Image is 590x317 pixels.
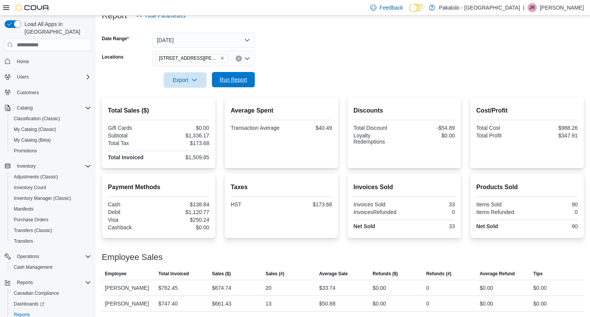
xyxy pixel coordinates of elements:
[108,132,157,139] div: Subtotal
[266,299,272,308] div: 13
[14,56,91,66] span: Home
[14,278,36,287] button: Reports
[108,106,209,115] h2: Total Sales ($)
[108,224,157,230] div: Cashback
[14,195,71,201] span: Inventory Manager (Classic)
[529,223,578,229] div: 90
[8,135,94,145] button: My Catalog (Beta)
[8,236,94,247] button: Transfers
[319,283,336,292] div: $33.74
[220,76,247,83] span: Run Report
[8,204,94,214] button: Manifests
[231,106,332,115] h2: Average Spent
[11,183,49,192] a: Inventory Count
[406,201,455,208] div: 33
[231,201,280,208] div: HST
[11,226,91,235] span: Transfers (Classic)
[102,54,124,60] label: Locations
[220,56,225,60] button: Remove 385 Tompkins Avenue from selection in this group
[14,185,46,191] span: Inventory Count
[11,146,91,155] span: Promotions
[14,278,91,287] span: Reports
[164,72,207,88] button: Export
[14,301,44,307] span: Dashboards
[11,237,91,246] span: Transfers
[8,262,94,273] button: Cash Management
[17,163,36,169] span: Inventory
[533,283,547,292] div: $0.00
[14,252,42,261] button: Operations
[476,106,578,115] h2: Cost/Profit
[14,252,91,261] span: Operations
[11,136,91,145] span: My Catalog (Beta)
[406,209,455,215] div: 0
[266,283,272,292] div: 20
[21,20,91,36] span: Load All Apps in [GEOGRAPHIC_DATA]
[11,299,47,309] a: Dashboards
[476,223,498,229] strong: Net Sold
[14,57,32,66] a: Home
[426,271,451,277] span: Refunds (#)
[17,90,39,96] span: Customers
[17,74,29,80] span: Users
[319,299,336,308] div: $50.88
[480,283,493,292] div: $0.00
[14,148,37,154] span: Promotions
[14,290,59,296] span: Canadian Compliance
[14,103,91,113] span: Catalog
[533,271,543,277] span: Tips
[354,132,403,145] div: Loyalty Redemptions
[540,3,584,12] p: [PERSON_NAME]
[212,271,231,277] span: Sales ($)
[2,72,94,82] button: Users
[17,253,39,260] span: Operations
[528,3,537,12] div: Justin Rochon
[476,125,526,131] div: Total Cost
[530,3,535,12] span: JR
[11,215,52,224] a: Purchase Orders
[283,125,332,131] div: $40.49
[14,217,49,223] span: Purchase Orders
[11,136,54,145] a: My Catalog (Beta)
[244,56,250,62] button: Open list of options
[8,225,94,236] button: Transfers (Classic)
[2,87,94,98] button: Customers
[354,201,403,208] div: Invoices Sold
[476,209,526,215] div: Items Refunded
[11,125,59,134] a: My Catalog (Classic)
[373,271,398,277] span: Refunds ($)
[14,72,32,82] button: Users
[158,283,178,292] div: $762.45
[17,279,33,286] span: Reports
[14,162,39,171] button: Inventory
[8,214,94,225] button: Purchase Orders
[108,209,157,215] div: Debit
[283,201,332,208] div: $173.68
[14,227,52,234] span: Transfers (Classic)
[266,271,284,277] span: Sales (#)
[11,299,91,309] span: Dashboards
[108,217,157,223] div: Visa
[14,116,60,122] span: Classification (Classic)
[2,161,94,172] button: Inventory
[102,11,127,20] h3: Report
[160,154,210,160] div: $1,509.85
[14,174,58,180] span: Adjustments (Classic)
[102,280,155,296] div: [PERSON_NAME]
[168,72,202,88] span: Export
[14,162,91,171] span: Inventory
[102,253,163,262] h3: Employee Sales
[160,125,210,131] div: $0.00
[212,72,255,87] button: Run Report
[523,3,525,12] p: |
[14,88,91,97] span: Customers
[8,172,94,182] button: Adjustments (Classic)
[14,264,52,270] span: Cash Management
[11,114,63,123] a: Classification (Classic)
[529,125,578,131] div: $988.26
[158,271,189,277] span: Total Invoiced
[476,183,578,192] h2: Products Sold
[108,140,157,146] div: Total Tax
[8,299,94,309] a: Dashboards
